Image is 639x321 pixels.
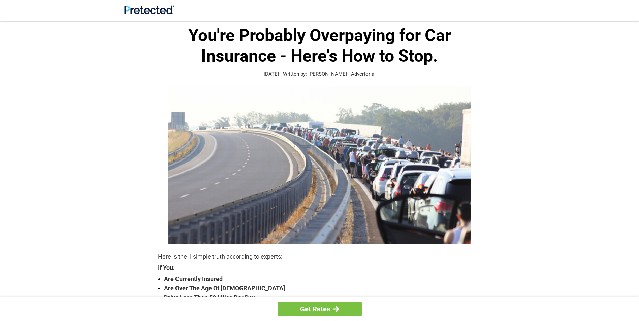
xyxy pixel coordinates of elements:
p: Here is the 1 simple truth according to experts: [158,252,481,261]
strong: Drive Less Than 50 Miles Per Day [164,293,481,302]
a: Site Logo [124,9,174,16]
strong: Are Over The Age Of [DEMOGRAPHIC_DATA] [164,284,481,293]
strong: If You: [158,265,481,271]
a: Get Rates [278,302,362,316]
p: [DATE] | Written by: [PERSON_NAME] | Advertorial [158,70,481,78]
img: Site Logo [124,5,174,14]
h1: You're Probably Overpaying for Car Insurance - Here's How to Stop. [158,25,481,66]
strong: Are Currently Insured [164,274,481,284]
